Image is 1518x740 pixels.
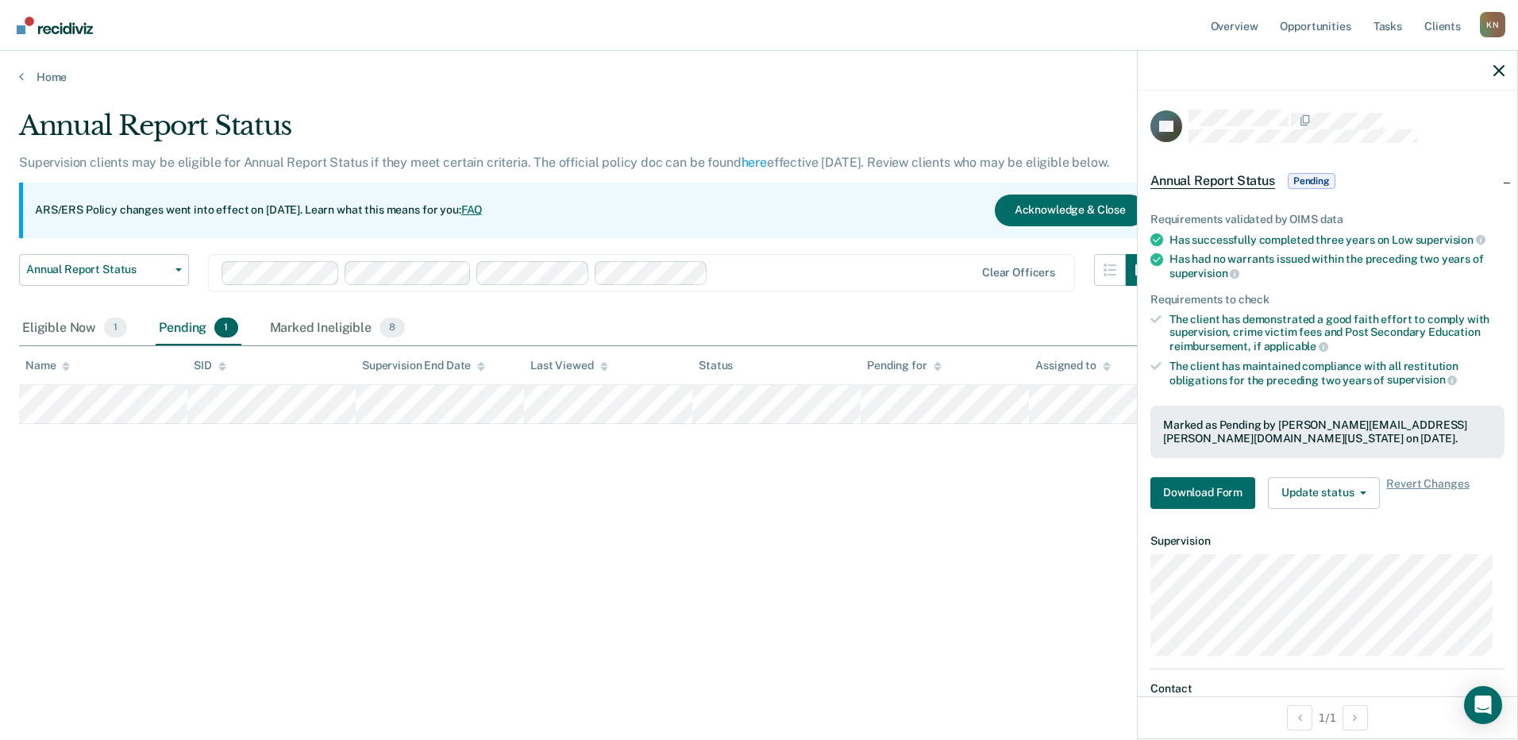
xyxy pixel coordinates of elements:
button: Update status [1268,477,1380,509]
dt: Supervision [1150,534,1505,548]
div: 1 / 1 [1138,696,1517,738]
span: 8 [379,318,405,338]
div: Has successfully completed three years on Low [1169,233,1505,247]
div: Has had no warrants issued within the preceding two years of [1169,252,1505,279]
div: Last Viewed [530,359,607,372]
div: Requirements validated by OIMS data [1150,213,1505,226]
dt: Contact [1150,682,1505,696]
button: Previous Opportunity [1287,705,1312,730]
a: FAQ [461,203,484,216]
span: supervision [1169,267,1239,279]
div: SID [194,359,226,372]
p: Supervision clients may be eligible for Annual Report Status if they meet certain criteria. The o... [19,155,1109,170]
a: here [742,155,767,170]
img: Recidiviz [17,17,93,34]
span: supervision [1416,233,1485,246]
div: Open Intercom Messenger [1464,686,1502,724]
div: Name [25,359,70,372]
span: 1 [214,318,237,338]
a: Home [19,70,1499,84]
span: Annual Report Status [1150,173,1275,189]
div: Supervision End Date [362,359,485,372]
div: Marked Ineligible [267,311,409,346]
a: Navigate to form link [1150,477,1262,509]
span: Pending [1288,173,1335,189]
div: Marked as Pending by [PERSON_NAME][EMAIL_ADDRESS][PERSON_NAME][DOMAIN_NAME][US_STATE] on [DATE]. [1163,418,1492,445]
span: 1 [104,318,127,338]
span: Annual Report Status [26,263,169,276]
div: The client has maintained compliance with all restitution obligations for the preceding two years of [1169,360,1505,387]
div: Status [699,359,733,372]
div: Assigned to [1035,359,1110,372]
div: The client has demonstrated a good faith effort to comply with supervision, crime victim fees and... [1169,313,1505,353]
p: ARS/ERS Policy changes went into effect on [DATE]. Learn what this means for you: [35,202,483,218]
div: Eligible Now [19,311,130,346]
span: Revert Changes [1386,477,1469,509]
div: Annual Report Status [19,110,1158,155]
div: K N [1480,12,1505,37]
div: Requirements to check [1150,293,1505,306]
div: Pending [156,311,241,346]
div: Annual Report StatusPending [1138,156,1517,206]
button: Acknowledge & Close [995,195,1146,226]
button: Next Opportunity [1343,705,1368,730]
div: Clear officers [982,266,1055,279]
span: applicable [1264,340,1328,353]
button: Profile dropdown button [1480,12,1505,37]
button: Download Form [1150,477,1255,509]
div: Pending for [867,359,941,372]
span: supervision [1387,373,1457,386]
